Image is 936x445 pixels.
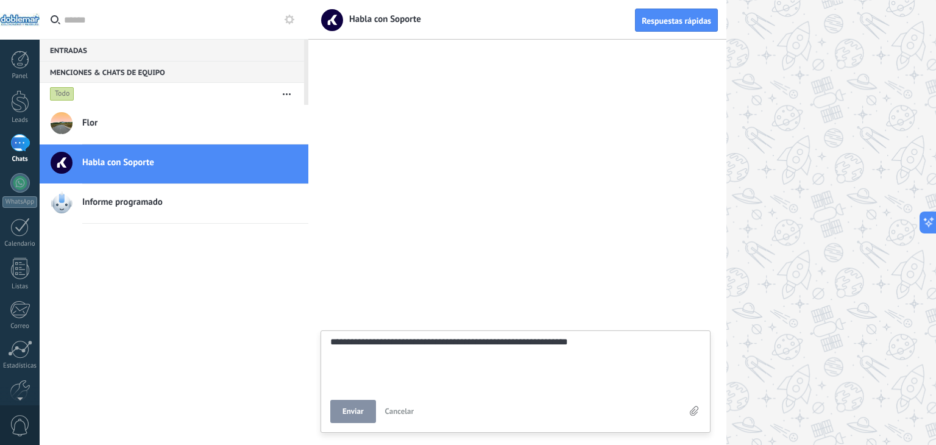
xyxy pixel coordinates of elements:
div: Leads [2,116,38,124]
div: WhatsApp [2,196,37,208]
button: Respuestas rápidas [635,9,718,32]
span: Habla con Soporte [342,13,421,25]
div: Chats [2,155,38,163]
div: Correo [2,322,38,330]
span: Habla con Soporte [82,157,154,169]
a: Flor [40,105,308,144]
button: Cancelar [380,400,419,423]
button: Más [274,83,300,105]
div: Estadísticas [2,362,38,370]
div: Todo [50,87,74,101]
a: Informe programado [40,184,308,223]
span: Informe programado [82,196,163,208]
span: Respuestas rápidas [642,16,711,25]
div: Calendario [2,240,38,248]
span: Enviar [342,407,364,416]
div: Listas [2,283,38,291]
div: Entradas [40,39,304,61]
span: Flor [82,117,97,129]
div: Menciones & Chats de equipo [40,61,304,83]
button: Enviar [330,400,376,423]
span: Cancelar [385,406,414,416]
div: Panel [2,73,38,80]
a: Habla con Soporte [40,144,308,183]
